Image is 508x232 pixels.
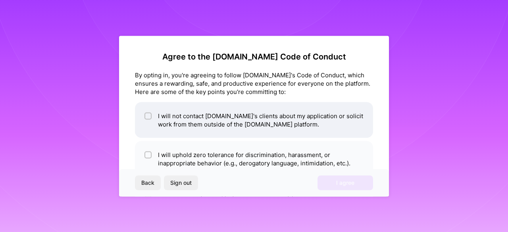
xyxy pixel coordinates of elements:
[135,52,373,61] h2: Agree to the [DOMAIN_NAME] Code of Conduct
[141,179,154,187] span: Back
[170,179,192,187] span: Sign out
[135,71,373,96] div: By opting in, you're agreeing to follow [DOMAIN_NAME]'s Code of Conduct, which ensures a rewardin...
[135,102,373,138] li: I will not contact [DOMAIN_NAME]'s clients about my application or solicit work from them outside...
[135,141,373,176] li: I will uphold zero tolerance for discrimination, harassment, or inappropriate behavior (e.g., der...
[164,176,198,190] button: Sign out
[135,176,161,190] button: Back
